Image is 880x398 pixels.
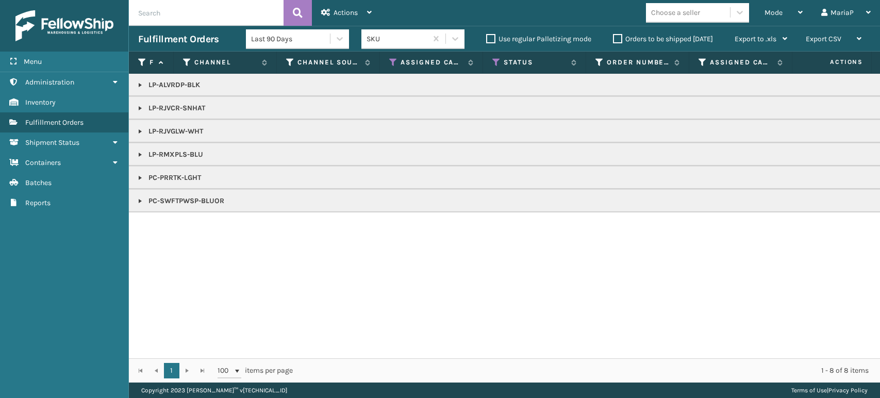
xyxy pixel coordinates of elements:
div: Choose a seller [651,7,700,18]
a: 1 [164,363,179,378]
span: items per page [218,363,293,378]
span: Batches [25,178,52,187]
span: Export to .xls [735,35,776,43]
div: SKU [367,34,428,44]
label: Assigned Carrier [710,58,772,67]
label: Assigned Carrier Service [401,58,463,67]
label: Fulfillment Order Id [150,58,154,67]
span: Export CSV [806,35,841,43]
span: 100 [218,366,233,376]
div: 1 - 8 of 8 items [307,366,869,376]
label: Channel Source [297,58,360,67]
span: Containers [25,158,61,167]
a: Privacy Policy [828,387,868,394]
span: Actions [798,54,869,71]
span: Administration [25,78,74,87]
div: | [791,383,868,398]
div: Last 90 Days [251,34,331,44]
p: Copyright 2023 [PERSON_NAME]™ v [TECHNICAL_ID] [141,383,287,398]
label: Status [504,58,566,67]
span: Menu [24,57,42,66]
span: Reports [25,198,51,207]
span: Actions [334,8,358,17]
span: Mode [765,8,783,17]
a: Terms of Use [791,387,827,394]
span: Inventory [25,98,56,107]
img: logo [15,10,113,41]
label: Channel [194,58,257,67]
span: Shipment Status [25,138,79,147]
h3: Fulfillment Orders [138,33,219,45]
label: Use regular Palletizing mode [486,35,591,43]
label: Orders to be shipped [DATE] [613,35,713,43]
span: Fulfillment Orders [25,118,84,127]
label: Order Number [607,58,669,67]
